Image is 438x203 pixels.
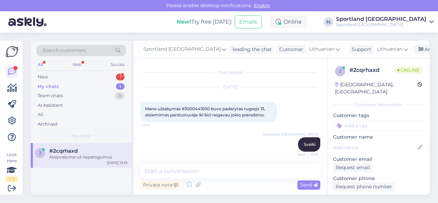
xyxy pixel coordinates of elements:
div: Customer information [333,102,424,108]
div: [GEOGRAPHIC_DATA], [GEOGRAPHIC_DATA] [335,81,417,96]
div: My chats [38,83,59,90]
span: #2cqrhaxd [49,148,78,154]
span: Sportland [GEOGRAPHIC_DATA] [143,46,221,53]
div: leading the chat [230,46,272,53]
a: Sportland [GEOGRAPHIC_DATA]Sportland [GEOGRAPHIC_DATA] [336,16,434,27]
div: Socials [109,60,126,69]
p: Visited pages [333,194,424,201]
input: Add a tag [333,120,424,131]
div: Try free [DATE]: [177,18,232,26]
div: Look Here [5,152,18,182]
span: Sveiki [304,142,315,147]
span: Send [300,182,318,188]
div: # 2cqrhaxd [349,66,395,74]
div: Team chats [38,92,63,99]
div: [DATE] [140,84,320,90]
div: Online [270,16,307,28]
span: Online [395,66,422,74]
div: Sportland [GEOGRAPHIC_DATA] [336,22,426,27]
b: New! [177,18,191,25]
div: Atsiprašome už nepatogumus [49,154,127,160]
span: Search customers [42,47,86,54]
span: 2 [339,68,342,74]
span: 13:14 [142,123,168,128]
div: All [36,60,44,69]
button: Emails [235,15,262,28]
div: 1 [116,74,125,80]
div: Web [71,60,83,69]
span: My chats [72,133,90,139]
div: Customer [276,46,303,53]
div: Request phone number [333,182,395,191]
div: All [38,111,43,118]
div: Request email [333,163,373,172]
span: Sportland [GEOGRAPHIC_DATA] [263,132,318,137]
p: Customer phone [333,175,424,182]
div: Support [349,46,371,53]
span: Lithuanian [377,46,402,53]
div: 1 / 3 [5,176,18,182]
span: Seen ✓ 13:15 [293,152,318,157]
div: Chat started [140,69,320,76]
div: 0 [115,92,125,99]
div: SL [324,17,333,27]
div: New [38,74,48,80]
div: [DATE] 13:19 [107,160,127,165]
p: Customer name [333,134,424,141]
img: Askly Logo [5,46,18,57]
p: Customer tags [333,112,424,119]
div: AI Assistant [38,102,63,109]
div: Sportland [GEOGRAPHIC_DATA] [336,16,426,22]
div: Private note [140,180,181,190]
span: Mano užsakymas #3000441500 buvo padarytas rugsejo 13, atsiemimas parduotuvėje iki šiol negavau jo... [145,106,266,117]
span: Lithuanian [309,46,334,53]
div: Archived [38,121,57,128]
p: Customer email [333,156,424,163]
span: Enable [252,2,272,9]
div: 1 [116,83,125,90]
span: 2 [39,150,41,155]
input: Add name [333,144,416,151]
